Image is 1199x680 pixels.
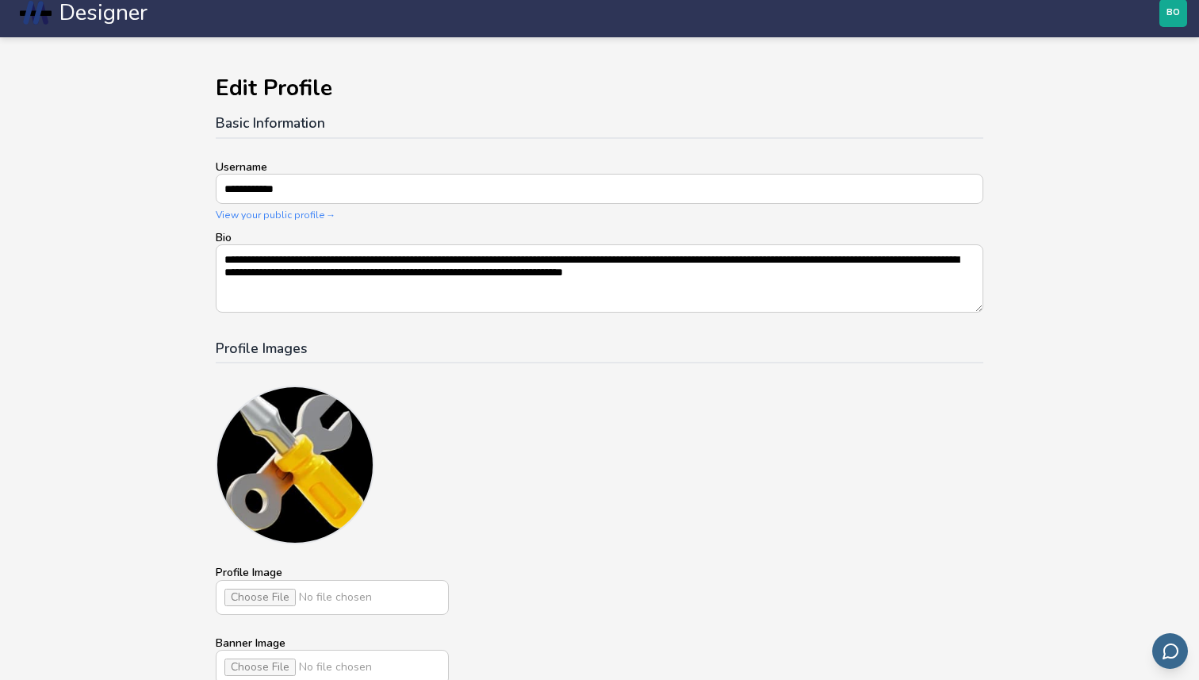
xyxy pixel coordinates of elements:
[216,175,983,203] input: Username
[216,581,448,614] input: Profile Image
[216,76,983,101] h1: Edit Profile
[216,115,983,138] h2: Basic Information
[1166,8,1180,18] span: BO
[216,386,374,544] img: Profile Preview
[216,567,449,614] label: Profile Image
[216,245,983,312] textarea: Bio
[1152,633,1188,669] button: Send feedback via email
[216,161,983,204] label: Username
[216,209,983,221] a: View your public profile →
[216,340,983,363] h2: Profile Images
[216,232,983,313] label: Bio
